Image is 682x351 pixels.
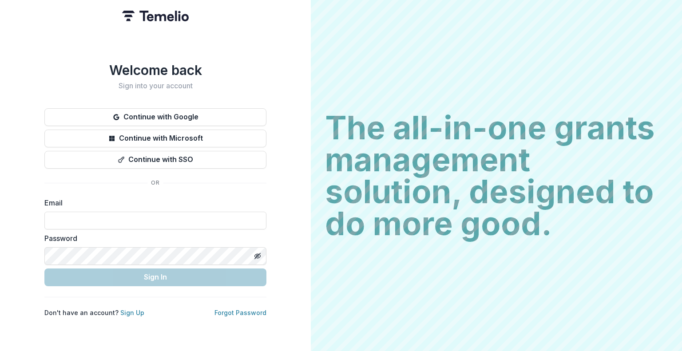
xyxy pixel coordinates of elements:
label: Password [44,233,261,244]
h1: Welcome back [44,62,266,78]
img: Temelio [122,11,189,21]
button: Continue with Google [44,108,266,126]
button: Continue with SSO [44,151,266,169]
p: Don't have an account? [44,308,144,317]
button: Toggle password visibility [250,249,265,263]
h2: Sign into your account [44,82,266,90]
a: Sign Up [120,309,144,316]
button: Sign In [44,268,266,286]
label: Email [44,197,261,208]
a: Forgot Password [214,309,266,316]
button: Continue with Microsoft [44,130,266,147]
